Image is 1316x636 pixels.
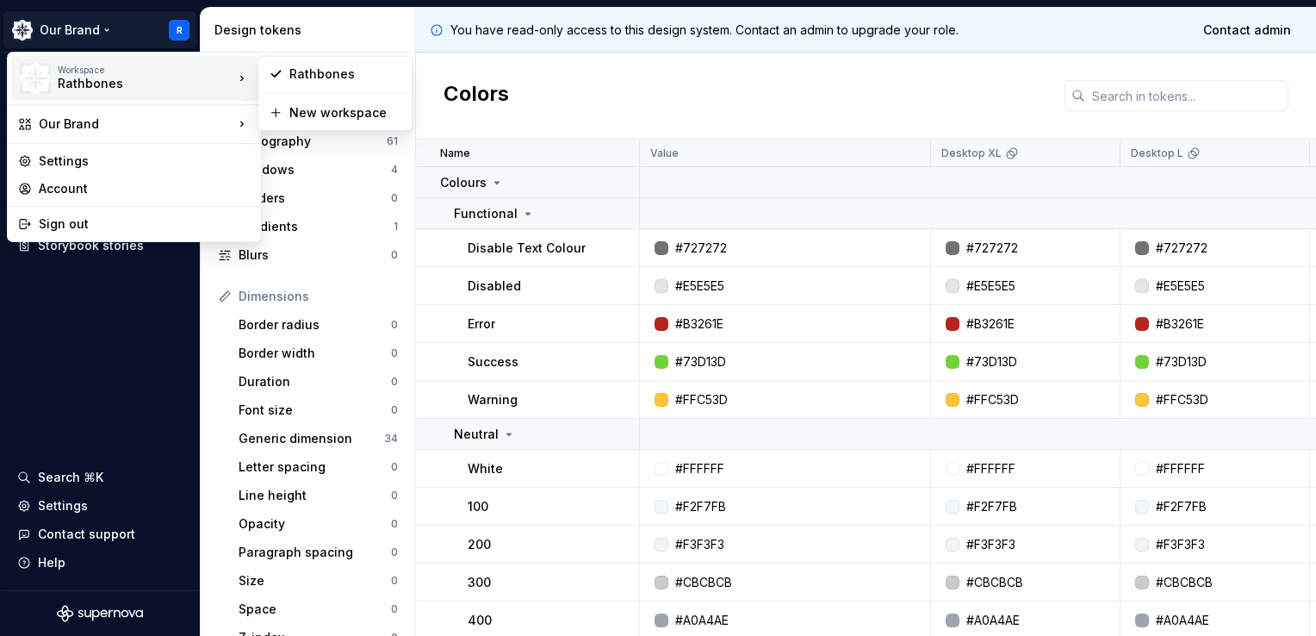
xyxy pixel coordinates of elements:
div: Sign out [39,215,251,233]
div: New workspace [289,104,401,122]
div: Settings [39,153,251,170]
div: Workspace [58,65,233,75]
div: Rathbones [289,65,401,83]
div: Our Brand [39,115,233,133]
img: 344848e3-ec3d-4aa0-b708-b8ed6430a7e0.png [20,63,51,94]
div: Account [39,180,251,197]
div: Rathbones [58,75,204,92]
